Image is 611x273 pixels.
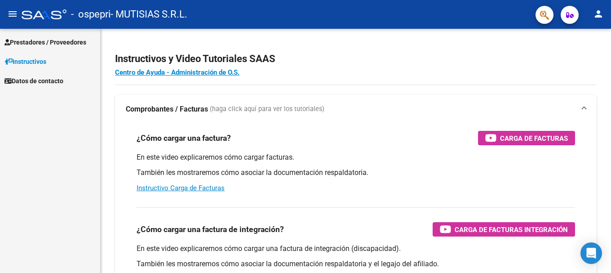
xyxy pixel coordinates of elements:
h3: ¿Cómo cargar una factura? [137,132,231,144]
div: Open Intercom Messenger [580,242,602,264]
h3: ¿Cómo cargar una factura de integración? [137,223,284,236]
button: Carga de Facturas Integración [433,222,575,237]
button: Carga de Facturas [478,131,575,145]
p: También les mostraremos cómo asociar la documentación respaldatoria. [137,168,575,178]
span: Carga de Facturas Integración [455,224,568,235]
strong: Comprobantes / Facturas [126,104,208,114]
p: También les mostraremos cómo asociar la documentación respaldatoria y el legajo del afiliado. [137,259,575,269]
mat-icon: menu [7,9,18,19]
a: Centro de Ayuda - Administración de O.S. [115,68,239,76]
h2: Instructivos y Video Tutoriales SAAS [115,50,597,67]
p: En este video explicaremos cómo cargar facturas. [137,152,575,162]
p: En este video explicaremos cómo cargar una factura de integración (discapacidad). [137,244,575,254]
span: Carga de Facturas [500,133,568,144]
span: Prestadores / Proveedores [4,37,86,47]
span: - ospepri [71,4,111,24]
a: Instructivo Carga de Facturas [137,184,225,192]
span: Instructivos [4,57,46,67]
span: - MUTISIAS S.R.L. [111,4,187,24]
span: Datos de contacto [4,76,63,86]
mat-expansion-panel-header: Comprobantes / Facturas (haga click aquí para ver los tutoriales) [115,95,597,124]
span: (haga click aquí para ver los tutoriales) [210,104,324,114]
mat-icon: person [593,9,604,19]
